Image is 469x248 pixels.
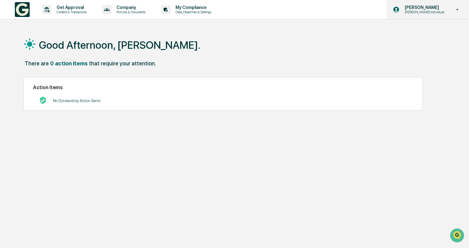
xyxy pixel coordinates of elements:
p: Data, Deadlines & Settings [171,10,214,14]
p: Company [112,5,149,10]
a: 🗄️Attestations [42,75,79,86]
span: Data Lookup [12,89,39,96]
div: 🖐️ [6,78,11,83]
p: [PERSON_NAME] [399,5,447,10]
div: We're available if you need us! [21,53,78,58]
iframe: Open customer support [449,228,466,244]
button: Start new chat [105,49,112,56]
h1: Good Afternoon, [PERSON_NAME]. [39,39,201,51]
p: How can we help? [6,13,112,23]
span: Attestations [51,78,77,84]
img: 1746055101610-c473b297-6a78-478c-a979-82029cc54cd1 [6,47,17,58]
div: Start new chat [21,47,101,53]
a: 🔎Data Lookup [4,87,41,98]
div: 0 action items [50,60,88,67]
p: No Outstanding Action Items [53,98,100,103]
div: that require your attention. [89,60,156,67]
p: My Compliance [171,5,214,10]
p: Content & Transactions [52,10,90,14]
span: Pylon [61,105,75,109]
h2: Action Items [33,85,413,90]
span: Preclearance [12,78,40,84]
p: Get Approval [52,5,90,10]
div: 🗄️ [45,78,50,83]
div: There are [25,60,49,67]
img: logo [15,2,30,17]
div: 🔎 [6,90,11,95]
a: 🖐️Preclearance [4,75,42,86]
p: [PERSON_NAME] Individual [399,10,447,14]
a: Powered byPylon [44,104,75,109]
p: Policies & Documents [112,10,149,14]
img: No Actions logo [39,97,47,104]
